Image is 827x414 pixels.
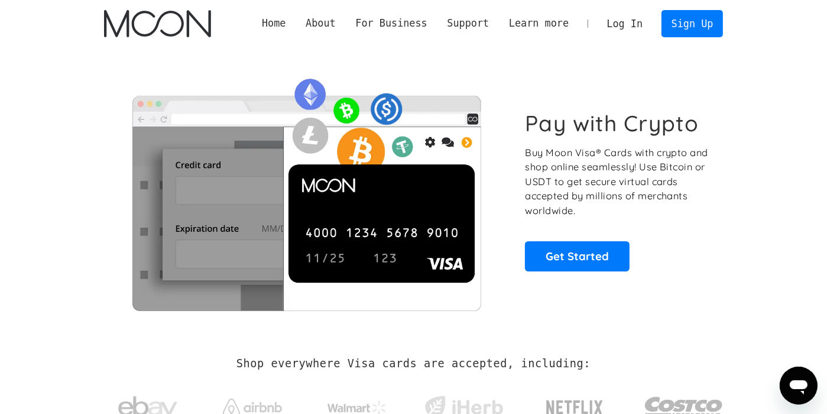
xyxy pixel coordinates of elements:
[509,16,569,31] div: Learn more
[780,367,818,405] iframe: Button to launch messaging window
[252,16,296,31] a: Home
[296,16,345,31] div: About
[236,357,591,370] h2: Shop everywhere Visa cards are accepted, including:
[306,16,336,31] div: About
[597,11,653,37] a: Log In
[355,16,427,31] div: For Business
[104,70,509,310] img: Moon Cards let you spend your crypto anywhere Visa is accepted.
[104,10,211,37] a: home
[104,10,211,37] img: Moon Logo
[447,16,489,31] div: Support
[499,16,579,31] div: Learn more
[525,241,630,271] a: Get Started
[346,16,437,31] div: For Business
[437,16,499,31] div: Support
[661,10,723,37] a: Sign Up
[525,145,710,218] p: Buy Moon Visa® Cards with crypto and shop online seamlessly! Use Bitcoin or USDT to get secure vi...
[525,110,699,137] h1: Pay with Crypto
